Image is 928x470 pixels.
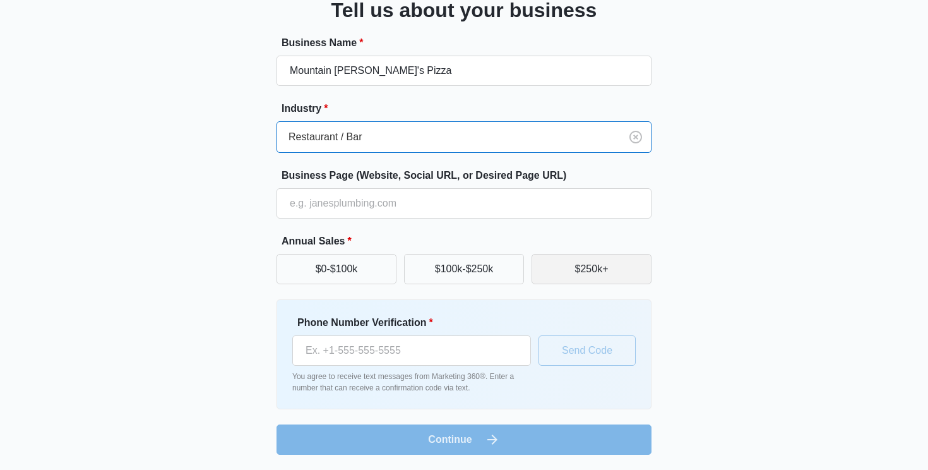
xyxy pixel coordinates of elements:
button: Clear [626,127,646,147]
label: Business Name [282,35,657,51]
input: e.g. janesplumbing.com [277,188,651,219]
label: Annual Sales [282,234,657,249]
label: Phone Number Verification [297,315,536,330]
button: $0-$100k [277,254,396,284]
button: $250k+ [532,254,651,284]
button: $100k-$250k [404,254,524,284]
label: Industry [282,101,657,116]
input: Ex. +1-555-555-5555 [292,335,531,366]
p: You agree to receive text messages from Marketing 360®. Enter a number that can receive a confirm... [292,371,531,394]
input: e.g. Jane's Plumbing [277,56,651,86]
label: Business Page (Website, Social URL, or Desired Page URL) [282,168,657,183]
